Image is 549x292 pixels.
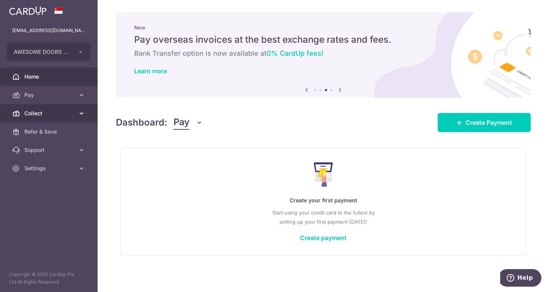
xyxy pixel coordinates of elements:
button: Pay [173,115,203,130]
span: Home [24,73,75,81]
span: Refer & Save [24,128,75,136]
p: [EMAIL_ADDRESS][DOMAIN_NAME] [12,27,85,34]
button: AWESOME DOORS PTE. LTD. [7,43,91,61]
span: Create Payment [466,118,512,127]
p: New [134,24,512,31]
img: Make Payment [314,162,333,187]
span: Pay [173,115,189,130]
span: Pay [24,91,75,99]
a: Create payment [300,234,347,242]
img: CardUp [9,6,47,15]
h5: Pay overseas invoices at the best exchange rates and fees. [134,34,512,46]
img: International Invoice Banner [116,12,531,98]
h4: Dashboard: [116,116,167,129]
span: 0% CardUp fees! [266,49,323,57]
p: Start using your credit card to the fullest by setting up your first payment [DATE]! [136,208,510,226]
span: Support [24,146,75,154]
span: AWESOME DOORS PTE. LTD. [14,48,70,56]
span: Collect [24,110,75,117]
span: Settings [24,165,75,172]
h6: Bank Transfer option is now available at [134,49,512,58]
a: Learn more [134,67,167,75]
p: Create your first payment [136,196,510,205]
iframe: Opens a widget where you can find more information [500,269,541,288]
a: Create Payment [438,113,531,132]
